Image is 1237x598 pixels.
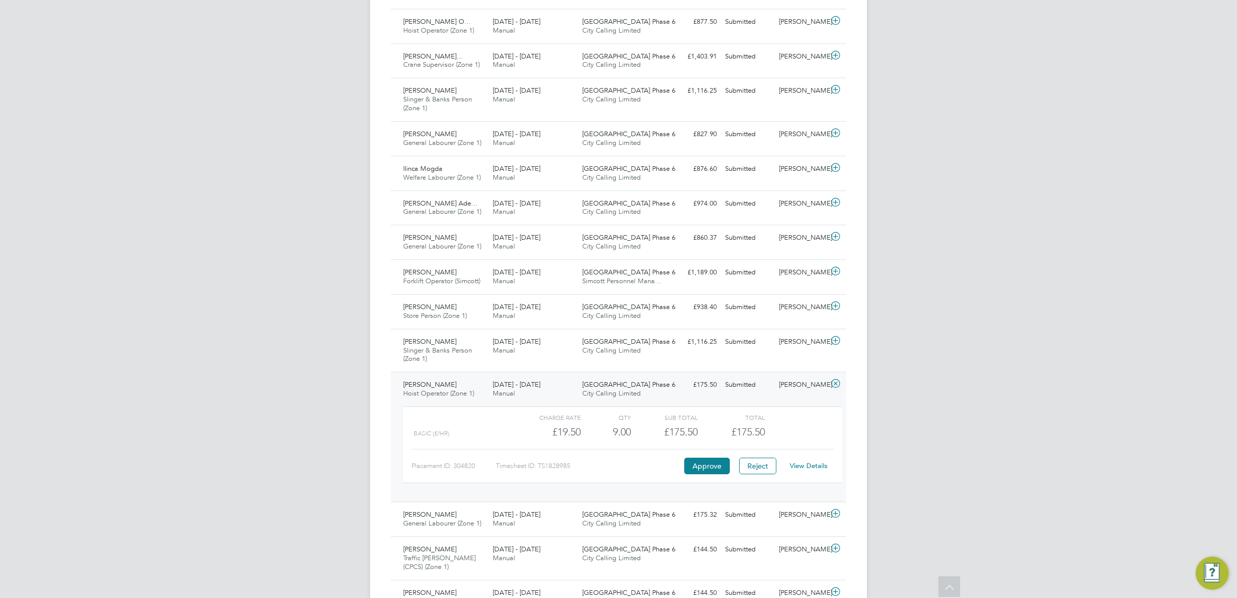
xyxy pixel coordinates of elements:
[403,510,456,519] span: [PERSON_NAME]
[493,164,540,173] span: [DATE] - [DATE]
[582,199,675,208] span: [GEOGRAPHIC_DATA] Phase 6
[775,229,829,246] div: [PERSON_NAME]
[775,195,829,212] div: [PERSON_NAME]
[721,333,775,351] div: Submitted
[403,164,443,173] span: Ilinca Mogda
[496,458,682,474] div: Timesheet ID: TS1828985
[514,424,581,441] div: £19.50
[403,519,481,528] span: General Labourer (Zone 1)
[582,268,675,276] span: [GEOGRAPHIC_DATA] Phase 6
[721,299,775,316] div: Submitted
[403,276,480,285] span: Forklift Operator (Simcott)
[403,26,474,35] span: Hoist Operator (Zone 1)
[493,207,515,216] span: Manual
[493,346,515,355] span: Manual
[581,411,631,424] div: QTY
[493,173,515,182] span: Manual
[493,302,540,311] span: [DATE] - [DATE]
[582,276,661,285] span: Simcott Personnel Mana…
[493,268,540,276] span: [DATE] - [DATE]
[739,458,776,474] button: Reject
[582,553,641,562] span: City Calling Limited
[582,26,641,35] span: City Calling Limited
[731,426,765,438] span: £175.50
[667,541,721,558] div: £144.50
[667,48,721,65] div: £1,403.91
[775,541,829,558] div: [PERSON_NAME]
[403,268,456,276] span: [PERSON_NAME]
[582,380,675,389] span: [GEOGRAPHIC_DATA] Phase 6
[493,233,540,242] span: [DATE] - [DATE]
[721,264,775,281] div: Submitted
[582,17,675,26] span: [GEOGRAPHIC_DATA] Phase 6
[582,207,641,216] span: City Calling Limited
[411,458,496,474] div: Placement ID: 304820
[493,276,515,285] span: Manual
[403,302,456,311] span: [PERSON_NAME]
[582,242,641,251] span: City Calling Limited
[684,458,730,474] button: Approve
[721,126,775,143] div: Submitted
[403,311,467,320] span: Store Person (Zone 1)
[667,161,721,178] div: £876.60
[581,424,631,441] div: 9.00
[582,138,641,147] span: City Calling Limited
[582,52,675,61] span: [GEOGRAPHIC_DATA] Phase 6
[775,126,829,143] div: [PERSON_NAME]
[775,333,829,351] div: [PERSON_NAME]
[403,173,481,182] span: Welfare Labourer (Zone 1)
[775,376,829,393] div: [PERSON_NAME]
[582,389,641,398] span: City Calling Limited
[403,588,456,597] span: [PERSON_NAME]
[493,52,540,61] span: [DATE] - [DATE]
[403,346,472,363] span: Slinger & Banks Person (Zone 1)
[403,553,476,571] span: Traffic [PERSON_NAME] (CPCS) (Zone 1)
[667,195,721,212] div: £974.00
[403,86,456,95] span: [PERSON_NAME]
[493,337,540,346] span: [DATE] - [DATE]
[631,411,698,424] div: Sub Total
[775,506,829,523] div: [PERSON_NAME]
[1196,557,1229,590] button: Engage Resource Center
[667,229,721,246] div: £860.37
[721,195,775,212] div: Submitted
[403,199,478,208] span: [PERSON_NAME] Ade…
[775,48,829,65] div: [PERSON_NAME]
[582,233,675,242] span: [GEOGRAPHIC_DATA] Phase 6
[493,380,540,389] span: [DATE] - [DATE]
[403,242,481,251] span: General Labourer (Zone 1)
[582,95,641,104] span: City Calling Limited
[403,52,463,61] span: [PERSON_NAME]…
[403,17,471,26] span: [PERSON_NAME] O…
[721,506,775,523] div: Submitted
[493,26,515,35] span: Manual
[721,541,775,558] div: Submitted
[493,17,540,26] span: [DATE] - [DATE]
[667,126,721,143] div: £827.90
[582,519,641,528] span: City Calling Limited
[414,430,449,437] span: Basic (£/HR)
[667,333,721,351] div: £1,116.25
[721,82,775,99] div: Submitted
[721,229,775,246] div: Submitted
[582,510,675,519] span: [GEOGRAPHIC_DATA] Phase 6
[403,207,481,216] span: General Labourer (Zone 1)
[493,545,540,553] span: [DATE] - [DATE]
[493,242,515,251] span: Manual
[403,337,456,346] span: [PERSON_NAME]
[403,60,480,69] span: Crane Supervisor (Zone 1)
[667,264,721,281] div: £1,189.00
[493,510,540,519] span: [DATE] - [DATE]
[721,13,775,31] div: Submitted
[493,588,540,597] span: [DATE] - [DATE]
[667,13,721,31] div: £877.50
[775,161,829,178] div: [PERSON_NAME]
[403,380,456,389] span: [PERSON_NAME]
[403,233,456,242] span: [PERSON_NAME]
[631,424,698,441] div: £175.50
[775,82,829,99] div: [PERSON_NAME]
[582,346,641,355] span: City Calling Limited
[493,519,515,528] span: Manual
[582,129,675,138] span: [GEOGRAPHIC_DATA] Phase 6
[667,82,721,99] div: £1,116.25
